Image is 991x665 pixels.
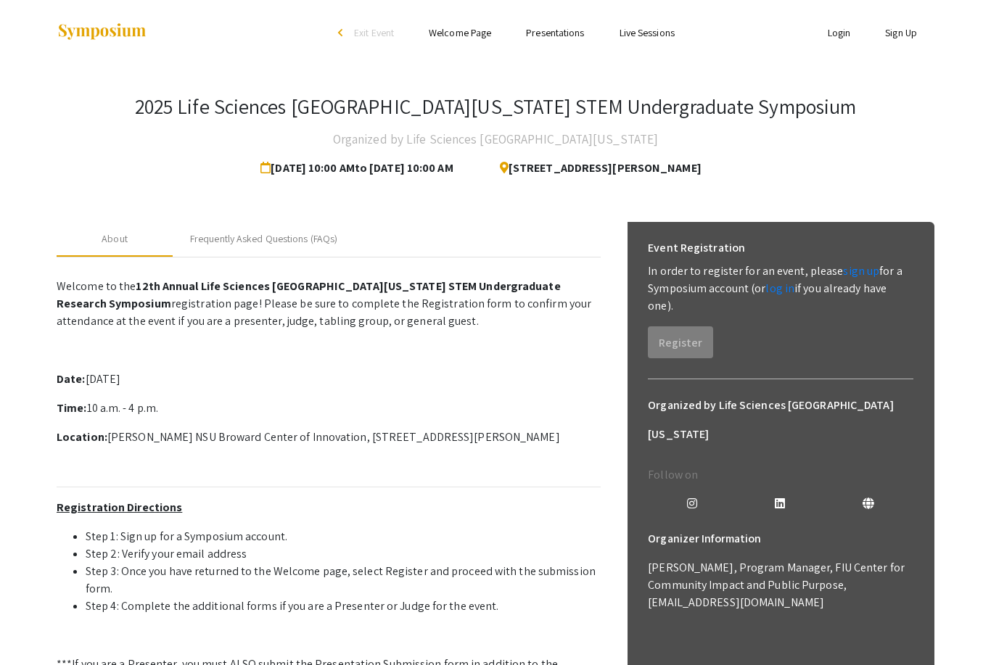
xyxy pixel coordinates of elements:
[648,524,913,553] h6: Organizer Information
[57,429,601,446] p: [PERSON_NAME] NSU Broward Center of Innovation, [STREET_ADDRESS][PERSON_NAME]
[648,234,745,263] h6: Event Registration
[102,231,128,247] div: About
[526,26,584,39] a: Presentations
[57,400,601,417] p: 10 a.m. - 4 p.m.
[338,28,347,37] div: arrow_back_ios
[57,278,601,330] p: Welcome to the registration page! Please be sure to complete the Registration form to confirm you...
[828,26,851,39] a: Login
[648,326,713,358] button: Register
[333,125,658,154] h4: Organized by Life Sciences [GEOGRAPHIC_DATA][US_STATE]
[765,281,794,296] a: log in
[57,22,147,42] img: Symposium by ForagerOne
[648,466,913,484] p: Follow on
[86,528,601,545] li: Step 1: Sign up for a Symposium account.
[57,371,86,387] strong: Date:
[57,429,107,445] strong: Location:
[190,231,337,247] div: Frequently Asked Questions (FAQs)
[57,400,87,416] strong: Time:
[86,563,601,598] li: Step 3: Once you have returned to the Welcome page, select Register and proceed with the submissi...
[86,598,601,615] li: Step 4: Complete the additional forms if you are a Presenter or Judge for the event.
[354,26,394,39] span: Exit Event
[135,94,857,119] h3: 2025 Life Sciences [GEOGRAPHIC_DATA][US_STATE] STEM Undergraduate Symposium
[488,154,702,183] span: [STREET_ADDRESS][PERSON_NAME]
[86,545,601,563] li: Step 2: Verify your email address
[429,26,491,39] a: Welcome Page
[843,263,879,278] a: sign up
[648,263,913,315] p: In order to register for an event, please for a Symposium account (or if you already have one).
[648,391,913,449] h6: Organized by Life Sciences [GEOGRAPHIC_DATA][US_STATE]
[260,154,459,183] span: [DATE] 10:00 AM to [DATE] 10:00 AM
[648,559,913,611] p: [PERSON_NAME], Program Manager, FIU Center for Community Impact and Public Purpose, [EMAIL_ADDRES...
[885,26,917,39] a: Sign Up
[57,371,601,388] p: [DATE]
[620,26,675,39] a: Live Sessions
[57,278,561,311] strong: 12th Annual Life Sciences [GEOGRAPHIC_DATA][US_STATE] STEM Undergraduate Research Symposium
[57,500,182,515] u: Registration Directions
